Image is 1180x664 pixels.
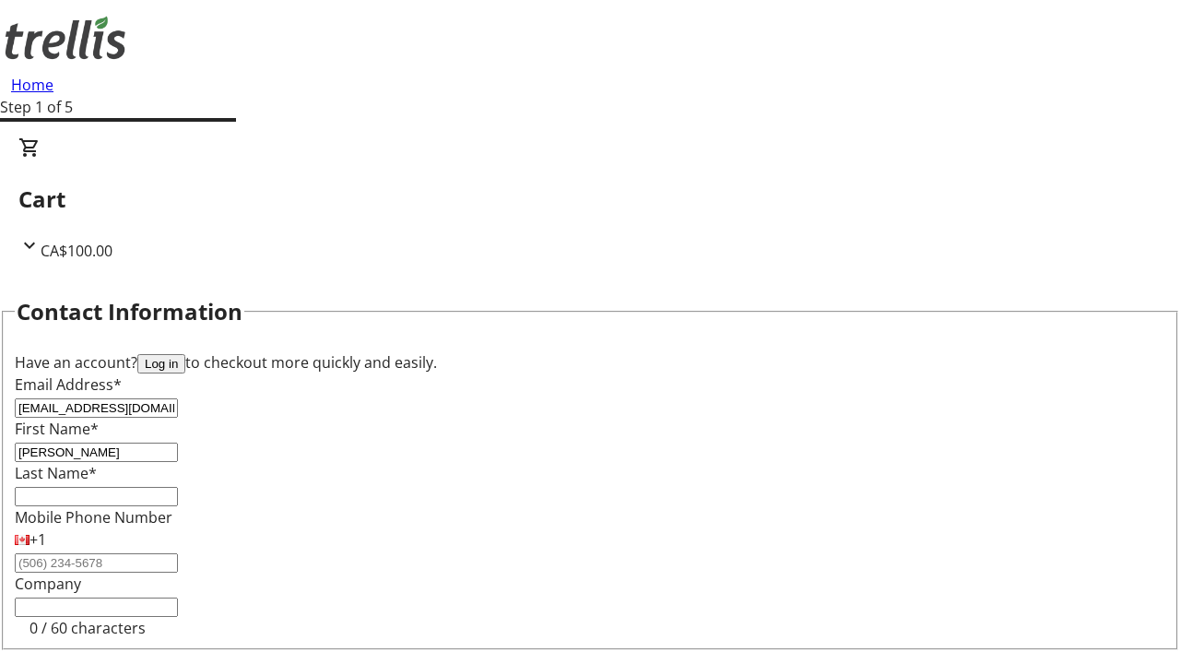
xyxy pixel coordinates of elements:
div: CartCA$100.00 [18,136,1162,262]
input: (506) 234-5678 [15,553,178,573]
h2: Cart [18,183,1162,216]
div: Have an account? to checkout more quickly and easily. [15,351,1165,373]
label: Company [15,574,81,594]
label: First Name* [15,419,99,439]
label: Mobile Phone Number [15,507,172,528]
button: Log in [137,354,185,373]
tr-character-limit: 0 / 60 characters [29,618,146,638]
span: CA$100.00 [41,241,112,261]
label: Email Address* [15,374,122,395]
h2: Contact Information [17,295,242,328]
label: Last Name* [15,463,97,483]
